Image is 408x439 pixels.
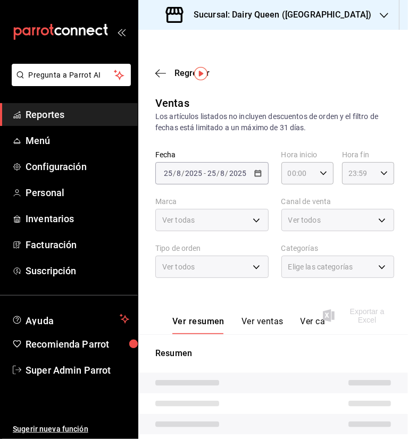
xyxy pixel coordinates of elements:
div: Ventas [155,95,189,111]
input: -- [176,169,181,178]
span: Super Admin Parrot [26,363,129,377]
button: Ver cargos [301,316,343,334]
span: Regresar [174,68,210,78]
span: - [204,169,206,178]
span: Pregunta a Parrot AI [29,70,114,81]
a: Pregunta a Parrot AI [7,77,131,88]
label: Categorías [281,245,395,252]
button: open_drawer_menu [117,28,126,36]
input: -- [163,169,173,178]
span: Sugerir nueva función [13,424,129,435]
label: Marca [155,198,269,206]
p: Resumen [155,347,391,360]
input: ---- [185,169,203,178]
label: Hora inicio [281,151,334,159]
span: / [226,169,229,178]
input: -- [220,169,226,178]
label: Hora fin [342,151,394,159]
span: Ver todas [162,215,195,225]
img: Tooltip marker [194,67,207,80]
span: Ver todos [162,261,195,272]
span: Facturación [26,238,129,252]
span: Reportes [26,107,129,122]
span: Menú [26,133,129,148]
span: Elige las categorías [288,261,353,272]
label: Canal de venta [281,198,395,206]
button: Regresar [155,68,210,78]
span: Ver todos [288,215,321,225]
span: / [173,169,176,178]
label: Fecha [155,151,269,159]
input: ---- [229,169,247,178]
span: Personal [26,185,129,200]
div: Los artículos listados no incluyen descuentos de orden y el filtro de fechas está limitado a un m... [155,111,391,133]
span: / [181,169,185,178]
button: Ver resumen [172,316,224,334]
button: Ver ventas [242,316,284,334]
h3: Sucursal: Dairy Queen ([GEOGRAPHIC_DATA]) [185,9,371,21]
label: Tipo de orden [155,245,269,252]
button: Pregunta a Parrot AI [12,64,131,86]
span: Ayuda [26,313,115,325]
span: Suscripción [26,264,129,278]
span: / [217,169,220,178]
input: -- [207,169,217,178]
span: Configuración [26,159,129,174]
span: Recomienda Parrot [26,337,129,351]
span: Inventarios [26,212,129,226]
div: navigation tabs [172,316,325,334]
